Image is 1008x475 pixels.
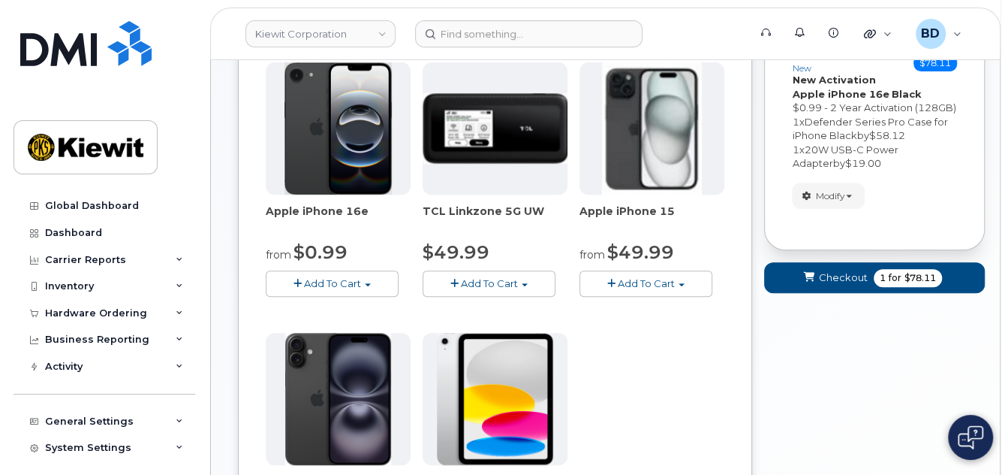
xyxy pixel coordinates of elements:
[792,74,875,86] strong: New Activation
[423,241,489,263] span: $49.99
[819,271,868,285] span: Checkout
[266,248,291,262] small: from
[423,204,567,234] div: TCL Linkzone 5G UW
[304,277,361,289] span: Add To Cart
[792,183,865,209] button: Modify
[461,277,518,289] span: Add To Cart
[891,88,921,100] strong: Black
[423,271,555,297] button: Add To Cart
[958,425,983,449] img: Open chat
[815,189,844,203] span: Modify
[284,62,393,195] img: iphone16e.png
[886,271,904,285] span: for
[437,333,553,465] img: ipad_11.png
[266,204,411,234] div: Apple iPhone 16e
[921,25,940,43] span: BD
[764,262,985,293] button: Checkout 1 for $78.11
[607,241,674,263] span: $49.99
[792,143,957,171] div: x by
[868,129,904,141] span: $58.12
[245,20,396,47] a: Kiewit Corporation
[844,157,880,169] span: $19.00
[913,55,957,71] span: $78.11
[792,144,898,170] span: 20W USB-C Power Adapter
[792,51,828,73] h3: Item
[905,19,972,49] div: Barbara Dye
[792,115,957,143] div: x by
[792,116,947,142] span: Defender Series Pro Case for iPhone Black
[618,277,675,289] span: Add To Cart
[415,20,642,47] input: Find something...
[853,19,902,49] div: Quicklinks
[579,271,712,297] button: Add To Cart
[293,241,348,263] span: $0.99
[792,63,811,74] small: new
[285,333,391,465] img: iphone_16_plus.png
[792,88,889,100] strong: Apple iPhone 16e
[792,101,957,115] div: $0.99 - 2 Year Activation (128GB)
[579,204,724,234] div: Apple iPhone 15
[266,271,399,297] button: Add To Cart
[579,248,605,262] small: from
[792,116,799,128] span: 1
[904,271,936,285] span: $78.11
[880,271,886,285] span: 1
[423,93,567,164] img: linkzone5g.png
[602,62,702,195] img: iphone15.jpg
[792,144,799,156] span: 1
